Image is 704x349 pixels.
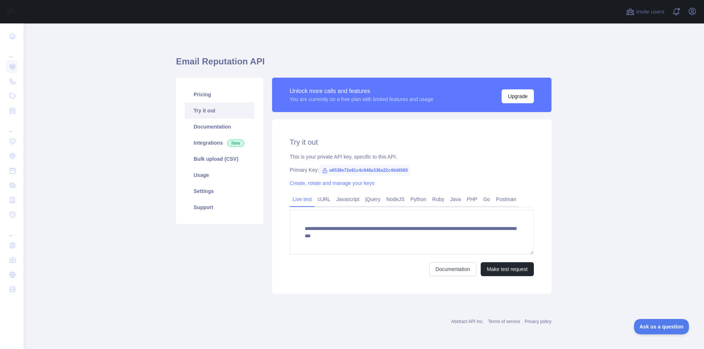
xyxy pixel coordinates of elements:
a: Documentation [185,119,254,135]
div: ... [6,119,18,133]
a: Python [407,193,429,205]
h1: Email Reputation API [176,56,551,73]
a: jQuery [362,193,383,205]
div: ... [6,223,18,237]
span: Invite users [636,8,664,16]
button: Upgrade [502,89,534,103]
a: Try it out [185,103,254,119]
span: New [227,140,244,147]
div: You are currently on a free plan with limited features and usage [290,96,433,103]
a: Privacy policy [525,319,551,324]
div: Primary Key: [290,166,534,174]
a: Bulk upload (CSV) [185,151,254,167]
a: Integrations New [185,135,254,151]
div: Unlock more calls and features [290,87,433,96]
button: Invite users [624,6,666,18]
a: Go [480,193,493,205]
a: Ruby [429,193,447,205]
a: Documentation [429,262,476,276]
a: Postman [493,193,519,205]
a: Abstract API Inc. [451,319,484,324]
a: NodeJS [383,193,407,205]
a: Javascript [333,193,362,205]
a: Settings [185,183,254,199]
a: Support [185,199,254,215]
div: ... [6,44,18,59]
a: Usage [185,167,254,183]
a: cURL [315,193,333,205]
h2: Try it out [290,137,534,147]
a: Terms of service [488,319,520,324]
button: Make test request [481,262,534,276]
a: Java [447,193,464,205]
div: This is your private API key, specific to this API. [290,153,534,160]
iframe: Toggle Customer Support [634,319,689,334]
a: Live test [290,193,315,205]
a: Create, rotate and manage your keys [290,180,374,186]
span: e6539e72e81c4c948a336a22c40d6565 [319,165,411,176]
a: Pricing [185,86,254,103]
a: PHP [464,193,480,205]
